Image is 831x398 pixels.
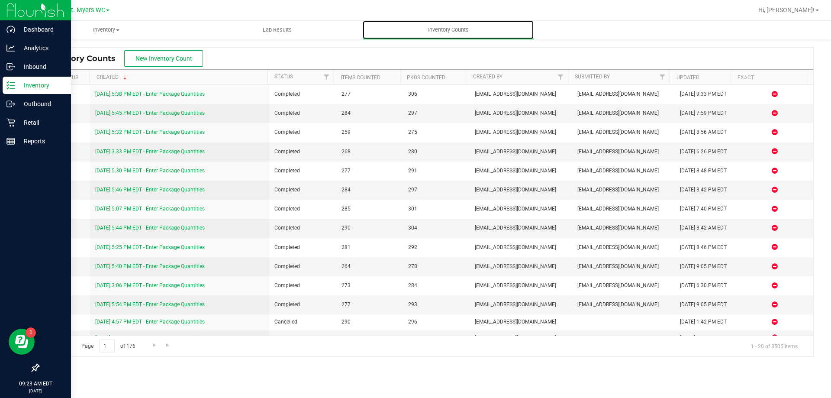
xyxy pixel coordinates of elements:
span: [EMAIL_ADDRESS][DOMAIN_NAME] [577,282,670,290]
a: Created [97,74,129,80]
span: 297 [408,186,464,194]
a: [DATE] 5:38 PM EDT - Enter Package Quantities [95,91,205,97]
a: Submitted By [575,74,610,80]
input: 1 [99,340,115,353]
a: [DATE] 5:30 PM EDT - Enter Package Quantities [95,168,205,174]
span: Completed [274,128,331,136]
span: 280 [408,148,464,156]
span: Completed [274,243,331,252]
span: Hi, [PERSON_NAME]! [758,6,815,13]
span: Completed [274,262,331,271]
span: [EMAIL_ADDRESS][DOMAIN_NAME] [475,205,567,213]
div: [DATE] 8:56 AM EDT [680,128,731,136]
p: Reports [15,136,67,146]
span: 1 - 20 of 3505 items [744,340,805,353]
a: Filter [319,70,334,84]
span: Page of 176 [74,340,142,353]
span: 296 [408,334,464,342]
a: [DATE] 5:54 PM EDT - Enter Package Quantities [95,301,205,307]
span: 273 [341,282,398,290]
a: Filter [553,70,567,84]
span: Inventory Counts [416,26,480,34]
a: [DATE] 5:25 PM EDT - Enter Package Quantities [95,244,205,250]
span: Inventory Counts [45,54,124,63]
div: [DATE] 9:05 PM EDT [680,262,731,271]
p: Outbound [15,99,67,109]
span: 278 [408,262,464,271]
div: [DATE] 9:05 PM EDT [680,301,731,309]
inline-svg: Reports [6,137,15,146]
span: [EMAIL_ADDRESS][DOMAIN_NAME] [475,148,567,156]
inline-svg: Inventory [6,81,15,90]
span: 291 [408,167,464,175]
a: [DATE] 5:44 PM EDT - Enter Package Quantities [95,225,205,231]
span: Completed [274,109,331,117]
div: [DATE] 6:30 PM EDT [680,282,731,290]
span: 290 [341,334,398,342]
span: 277 [341,167,398,175]
span: [EMAIL_ADDRESS][DOMAIN_NAME] [475,282,567,290]
p: Retail [15,117,67,128]
p: Inventory [15,80,67,91]
a: Updated [676,74,699,81]
p: 09:23 AM EDT [4,380,67,388]
span: Completed [274,224,331,232]
div: [DATE] 8:46 PM EDT [680,243,731,252]
div: [DATE] 6:26 PM EDT [680,148,731,156]
span: [EMAIL_ADDRESS][DOMAIN_NAME] [475,128,567,136]
a: [DATE] 5:32 PM EDT - Enter Package Quantities [95,129,205,135]
a: [DATE] 3:33 PM EDT - Enter Package Quantities [95,149,205,155]
a: [DATE] 3:06 PM EDT - Enter Package Quantities [95,282,205,288]
p: Dashboard [15,24,67,35]
span: 290 [341,224,398,232]
span: Completed [274,282,331,290]
p: Analytics [15,43,67,53]
span: 264 [341,262,398,271]
inline-svg: Outbound [6,100,15,108]
span: [EMAIL_ADDRESS][DOMAIN_NAME] [577,243,670,252]
span: [EMAIL_ADDRESS][DOMAIN_NAME] [475,167,567,175]
div: [DATE] 8:42 AM EDT [680,224,731,232]
span: Completed [274,186,331,194]
a: Status [274,74,293,80]
a: Inventory Counts [363,21,534,39]
span: [EMAIL_ADDRESS][DOMAIN_NAME] [577,167,670,175]
p: [DATE] [4,388,67,394]
span: [EMAIL_ADDRESS][DOMAIN_NAME] [577,262,670,271]
span: [EMAIL_ADDRESS][DOMAIN_NAME] [577,224,670,232]
a: Pkgs Counted [407,74,445,81]
span: Ft. Myers WC [68,6,105,14]
span: 285 [341,205,398,213]
span: [EMAIL_ADDRESS][DOMAIN_NAME] [475,109,567,117]
div: [DATE] 1:42 PM EDT [680,318,731,326]
div: [DATE] 7:59 PM EDT [680,109,731,117]
span: 268 [341,148,398,156]
iframe: Resource center [9,329,35,355]
span: [EMAIL_ADDRESS][DOMAIN_NAME] [577,109,670,117]
span: 290 [341,318,398,326]
a: [DATE] 5:45 PM EDT - Enter Package Quantities [95,110,205,116]
span: New Inventory Count [135,55,192,62]
span: Lab Results [251,26,303,34]
span: [EMAIL_ADDRESS][DOMAIN_NAME] [577,301,670,309]
span: [EMAIL_ADDRESS][DOMAIN_NAME] [577,205,670,213]
span: 293 [408,301,464,309]
span: Completed [274,167,331,175]
span: Inventory [21,26,191,34]
div: [DATE] 8:42 PM EDT [680,186,731,194]
span: 284 [341,109,398,117]
span: 297 [408,109,464,117]
span: [EMAIL_ADDRESS][DOMAIN_NAME] [475,301,567,309]
span: Cancelled [274,318,331,326]
span: [EMAIL_ADDRESS][DOMAIN_NAME] [577,128,670,136]
a: Created By [473,74,502,80]
span: 275 [408,128,464,136]
span: [EMAIL_ADDRESS][DOMAIN_NAME] [577,148,670,156]
span: [EMAIL_ADDRESS][DOMAIN_NAME] [475,334,567,342]
span: 304 [408,224,464,232]
span: Cancelled [274,334,331,342]
span: Completed [274,301,331,309]
a: Lab Results [192,21,363,39]
inline-svg: Inbound [6,62,15,71]
span: Completed [274,148,331,156]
